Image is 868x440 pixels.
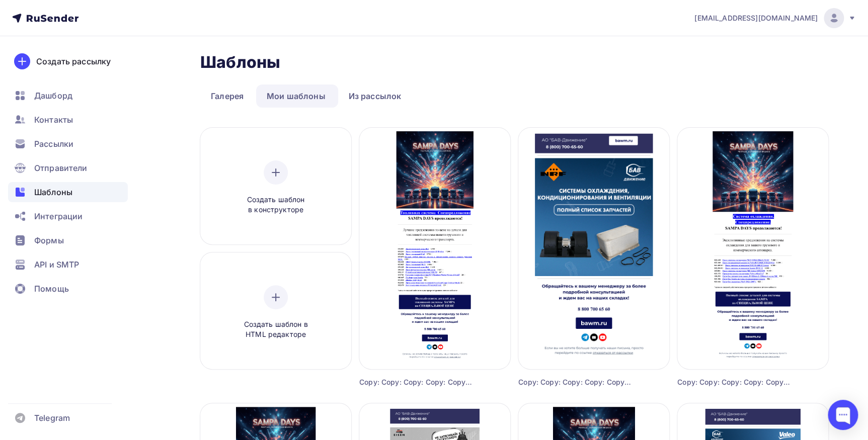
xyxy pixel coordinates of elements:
div: Copy: Copy: Copy: Copy: Copy: Copy: Copy: Copy: Copy: Copy: Copy: Copy: Copy: Copy: Copy: Copy: C... [677,377,791,387]
div: Copy: Copy: Copy: Copy: Copy: Copy: Copy: Copy: Copy: Copy: Copy: Copy: Copy: Copy: Copy: Copy: C... [518,377,632,387]
a: Отправители [8,158,128,178]
span: Интеграции [34,210,83,222]
span: Помощь [34,283,69,295]
span: Создать шаблон в конструкторе [228,195,324,215]
span: Рассылки [34,138,73,150]
span: Telegram [34,412,70,424]
span: Дашборд [34,90,72,102]
a: Галерея [200,84,254,108]
div: Copy: Copy: Copy: Copy: Copy: Copy: Copy: Copy: Copy: Copy: Copy: Copy: Copy: Copy: Copy: Copy: C... [359,377,472,387]
a: [EMAIL_ADDRESS][DOMAIN_NAME] [694,8,856,28]
span: Отправители [34,162,88,174]
a: Формы [8,230,128,250]
span: [EMAIL_ADDRESS][DOMAIN_NAME] [694,13,818,23]
a: Контакты [8,110,128,130]
span: API и SMTP [34,258,79,271]
a: Дашборд [8,85,128,106]
span: Контакты [34,114,73,126]
span: Шаблоны [34,186,72,198]
span: Формы [34,234,64,246]
a: Рассылки [8,134,128,154]
h2: Шаблоны [200,52,280,72]
div: Создать рассылку [36,55,111,67]
a: Из рассылок [338,84,412,108]
a: Мои шаблоны [256,84,336,108]
a: Шаблоны [8,182,128,202]
span: Создать шаблон в HTML редакторе [228,319,324,340]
